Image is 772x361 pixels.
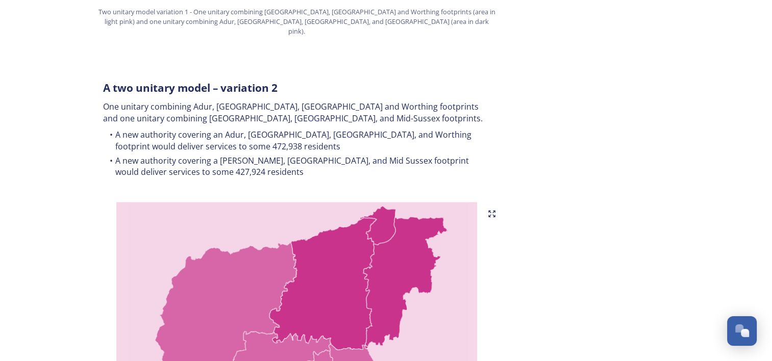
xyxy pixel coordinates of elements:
[103,81,278,95] strong: A two unitary model – variation 2
[103,101,491,124] p: One unitary combining Adur, [GEOGRAPHIC_DATA], [GEOGRAPHIC_DATA] and Worthing footprints and one ...
[98,7,496,37] span: Two unitary model variation 1 - One unitary combining [GEOGRAPHIC_DATA], [GEOGRAPHIC_DATA] and Wo...
[103,129,491,152] li: A new authority covering an Adur, [GEOGRAPHIC_DATA], [GEOGRAPHIC_DATA], and Worthing footprint wo...
[727,316,757,346] button: Open Chat
[103,155,491,178] li: A new authority covering a [PERSON_NAME], [GEOGRAPHIC_DATA], and Mid Sussex footprint would deliv...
